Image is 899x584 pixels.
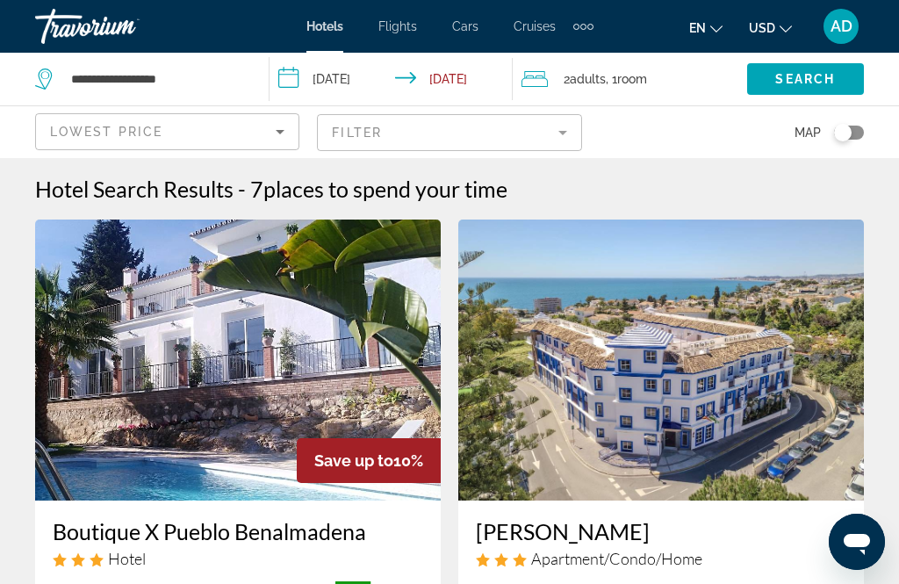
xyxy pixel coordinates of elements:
span: Lowest Price [50,125,162,139]
button: User Menu [818,8,864,45]
button: Change currency [749,15,792,40]
button: Search [747,63,864,95]
span: en [689,21,706,35]
button: Filter [317,113,581,152]
span: Search [775,72,835,86]
a: Hotels [306,19,343,33]
span: AD [831,18,852,35]
span: USD [749,21,775,35]
span: Map [795,120,821,145]
img: Hotel image [35,220,441,501]
img: Hotel image [458,220,864,501]
a: [PERSON_NAME] [476,518,846,544]
button: Travelers: 2 adults, 0 children [513,53,747,105]
button: Extra navigation items [573,12,593,40]
span: , 1 [606,67,647,91]
div: 10% [297,438,441,483]
h1: Hotel Search Results [35,176,234,202]
a: Travorium [35,4,211,49]
span: Save up to [314,451,393,470]
span: Apartment/Condo/Home [531,549,702,568]
button: Toggle map [821,125,864,141]
a: Cars [452,19,478,33]
div: 3 star Hotel [53,549,423,568]
button: Check-in date: Nov 2, 2025 Check-out date: Nov 5, 2025 [270,53,513,105]
span: Room [617,72,647,86]
h2: 7 [250,176,507,202]
a: Flights [378,19,417,33]
iframe: Button to launch messaging window [829,514,885,570]
span: places to spend your time [263,176,507,202]
span: - [238,176,246,202]
span: Adults [570,72,606,86]
mat-select: Sort by [50,121,284,142]
button: Change language [689,15,723,40]
a: Boutique X Pueblo Benalmadena [53,518,423,544]
a: Cruises [514,19,556,33]
span: Hotel [108,549,146,568]
div: 3 star Apartment [476,549,846,568]
span: 2 [564,67,606,91]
